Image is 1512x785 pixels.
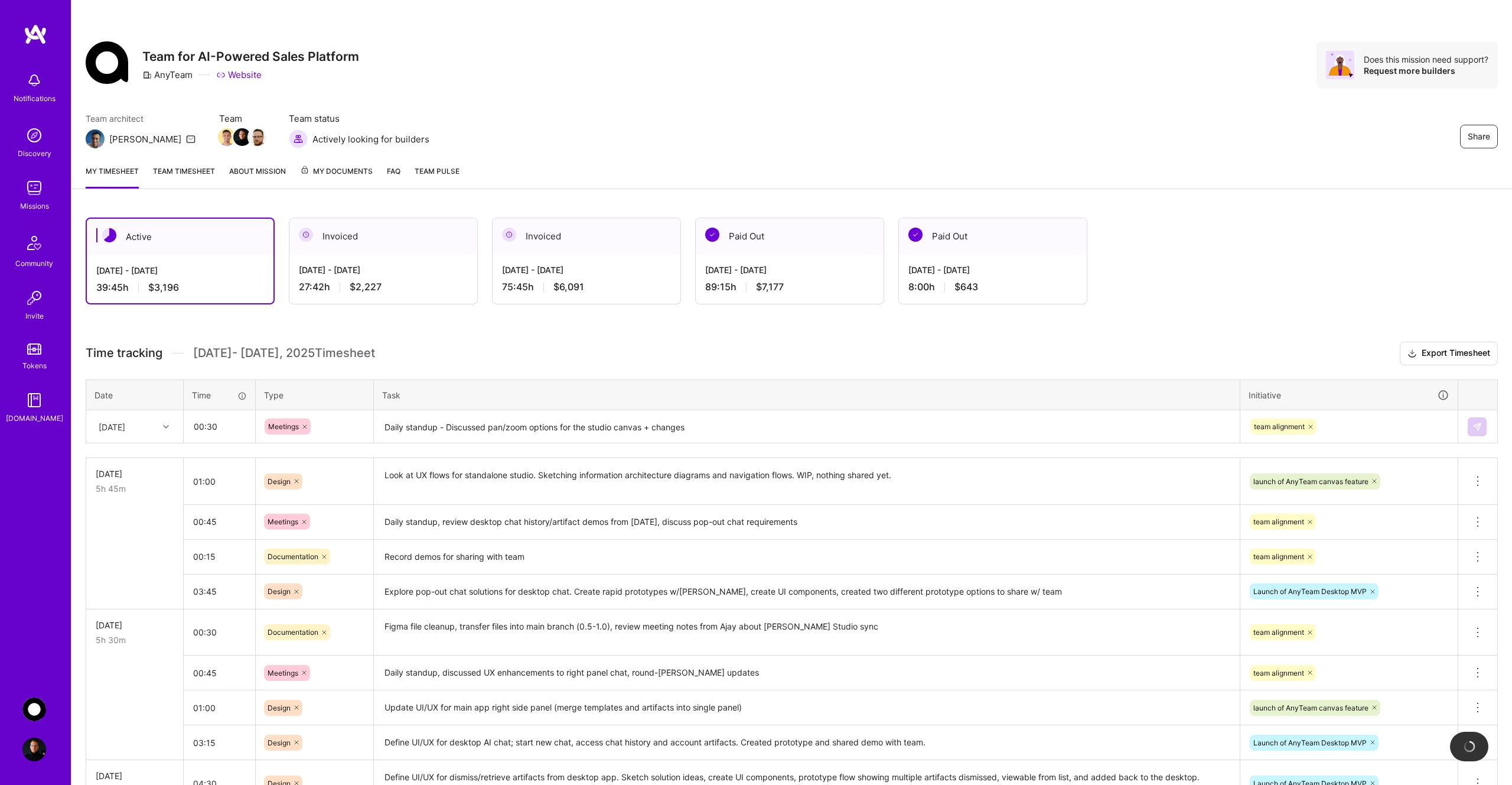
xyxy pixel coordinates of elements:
[375,411,1239,443] textarea: Daily standup - Discussed pan/zoom options for the studio canvas + changes
[268,517,298,526] span: Meetings
[234,127,250,147] a: Team Member Avatar
[22,124,46,147] img: discovery
[300,165,373,178] span: My Documents
[350,281,382,293] span: $2,227
[184,541,255,572] input: HH:MM
[705,264,874,276] div: [DATE] - [DATE]
[22,286,46,310] img: Invite
[299,264,468,276] div: [DATE] - [DATE]
[1407,348,1417,360] i: icon Download
[192,389,247,401] div: Time
[268,422,299,431] span: Meetings
[86,346,162,361] span: Time tracking
[268,738,291,747] span: Design
[1254,422,1305,431] span: team alignment
[375,459,1239,504] textarea: Look at UX flows for standalone studio. Sketching information architecture diagrams and navigatio...
[1468,131,1490,142] span: Share
[1253,669,1304,677] span: team alignment
[1253,628,1304,637] span: team alignment
[300,165,373,189] a: My Documents
[375,541,1239,573] textarea: Record demos for sharing with team
[109,133,181,145] div: [PERSON_NAME]
[193,346,375,361] span: [DATE] - [DATE] , 2025 Timesheet
[268,552,318,561] span: Documentation
[312,133,429,145] span: Actively looking for builders
[25,310,44,322] div: Invite
[96,281,264,294] div: 39:45 h
[186,134,195,144] i: icon Mail
[15,257,53,270] div: Community
[1253,552,1304,561] span: team alignment
[153,165,215,189] a: Team timesheet
[22,698,46,721] img: AnyTeam: Team for AI-Powered Sales Platform
[219,127,234,147] a: Team Member Avatar
[19,698,49,721] a: AnyTeam: Team for AI-Powered Sales Platform
[705,281,874,293] div: 89:15 h
[148,281,179,294] span: $3,196
[299,228,313,242] img: Invoiced
[6,412,63,424] div: [DOMAIN_NAME]
[24,24,47,45] img: logo
[268,703,291,712] span: Design
[289,129,308,148] img: Actively looking for builders
[502,281,671,293] div: 75:45 h
[1253,738,1367,747] span: Launch of AnyTeam Desktop MVP
[1460,125,1498,148] button: Share
[249,128,266,146] img: Team Member Avatar
[87,219,273,255] div: Active
[96,770,174,782] div: [DATE]
[86,129,105,148] img: Team Architect
[375,576,1239,608] textarea: Explore pop-out chat solutions for desktop chat. Create rapid prototypes w/[PERSON_NAME], create ...
[415,165,460,189] a: Team Pulse
[502,228,516,242] img: Invoiced
[216,69,262,81] a: Website
[1472,422,1482,432] img: Submit
[20,200,49,212] div: Missions
[96,634,174,646] div: 5h 30m
[184,576,255,607] input: HH:MM
[18,147,51,160] div: Discovery
[256,379,374,410] th: Type
[86,165,139,189] a: My timesheet
[142,70,152,80] i: icon CompanyGray
[493,218,680,254] div: Invoiced
[1253,517,1304,526] span: team alignment
[1462,739,1477,754] img: loading
[1253,587,1367,596] span: Launch of AnyTeam Desktop MVP
[86,379,184,410] th: Date
[142,49,359,64] h3: Team for AI-Powered Sales Platform
[27,343,41,355] img: tokens
[229,165,286,189] a: About Mission
[908,228,923,242] img: Paid Out
[1364,65,1488,76] div: Request more builders
[86,41,128,84] img: Company Logo
[1253,703,1368,712] span: launch of AnyTeam canvas feature
[268,477,291,486] span: Design
[184,466,255,497] input: HH:MM
[375,657,1239,689] textarea: Daily standup, discussed UX enhancements to right panel chat, round-[PERSON_NAME] updates
[1400,342,1498,365] button: Export Timesheet
[184,692,255,724] input: HH:MM
[1249,388,1449,402] div: Initiative
[19,738,49,761] a: User Avatar
[184,617,255,648] input: HH:MM
[696,218,884,254] div: Paid Out
[374,379,1240,410] th: Task
[22,176,46,200] img: teamwork
[1468,417,1488,436] div: null
[218,128,236,146] img: Team Member Avatar
[289,112,429,125] span: Team status
[268,669,298,677] span: Meetings
[163,424,169,430] i: icon Chevron
[184,506,255,537] input: HH:MM
[268,587,291,596] span: Design
[184,411,255,442] input: HH:MM
[20,229,48,257] img: Community
[219,112,265,125] span: Team
[102,228,116,242] img: Active
[908,264,1077,276] div: [DATE] - [DATE]
[86,112,195,125] span: Team architect
[142,69,193,81] div: AnyTeam
[96,482,174,495] div: 5h 45m
[299,281,468,293] div: 27:42 h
